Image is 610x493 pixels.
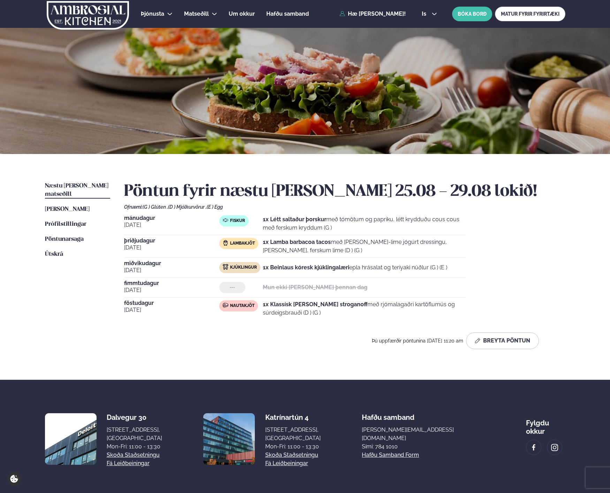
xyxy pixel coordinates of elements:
[263,301,367,308] strong: 1x Klassísk [PERSON_NAME] stroganoff
[223,217,228,223] img: fish.svg
[124,244,219,252] span: [DATE]
[547,440,562,455] a: image alt
[45,250,63,259] a: Útskrá
[230,265,257,270] span: Kjúklingur
[265,459,308,468] a: Fá leiðbeiningar
[45,235,84,244] a: Pöntunarsaga
[230,285,235,290] span: ---
[223,264,228,270] img: chicken.svg
[203,413,255,465] img: image alt
[45,205,90,214] a: [PERSON_NAME]
[124,238,219,244] span: þriðjudagur
[265,413,321,422] div: Katrínartún 4
[124,182,565,201] h2: Pöntun fyrir næstu [PERSON_NAME] 25.08 - 29.08 lokið!
[45,220,86,229] a: Prófílstillingar
[230,241,255,246] span: Lambakjöt
[526,413,565,436] div: Fylgdu okkur
[230,303,254,309] span: Nautakjöt
[207,204,223,210] span: (E ) Egg
[263,238,466,255] p: með [PERSON_NAME]-lime jógúrt dressingu, [PERSON_NAME], ferskum lime (D ) (G )
[124,215,219,221] span: mánudagur
[495,7,565,21] a: MATUR FYRIR FYRIRTÆKI
[263,215,466,232] p: með tómötum og papriku, létt krydduðu cous cous með ferskum kryddum (G )
[124,280,219,286] span: fimmtudagur
[416,11,442,17] button: is
[124,221,219,229] span: [DATE]
[230,218,245,224] span: Fiskur
[526,440,541,455] a: image alt
[141,10,164,18] a: Þjónusta
[551,444,558,452] img: image alt
[184,10,209,17] span: Matseðill
[229,10,255,18] a: Um okkur
[107,413,162,422] div: Dalvegur 30
[362,408,414,422] span: Hafðu samband
[223,302,228,308] img: beef.svg
[223,240,228,246] img: Lamb.svg
[263,284,367,291] strong: Mun ekki [PERSON_NAME] þennan dag
[45,182,110,199] a: Næstu [PERSON_NAME] matseðill
[124,204,565,210] div: Ofnæmi:
[263,263,447,272] p: epla hrásalat og teriyaki núðlur (G ) (E )
[45,251,63,257] span: Útskrá
[7,472,21,486] a: Cookie settings
[263,300,466,317] p: með rjómalagaðri kartöflumús og súrdeigsbrauði (D ) (G )
[265,426,321,442] div: [STREET_ADDRESS], [GEOGRAPHIC_DATA]
[107,426,162,442] div: [STREET_ADDRESS], [GEOGRAPHIC_DATA]
[124,266,219,275] span: [DATE]
[124,286,219,294] span: [DATE]
[45,206,90,212] span: [PERSON_NAME]
[265,451,318,459] a: Skoða staðsetningu
[143,204,168,210] span: (G ) Glúten ,
[265,442,321,451] div: Mon-Fri: 11:00 - 13:30
[452,7,492,21] button: BÓKA BORÐ
[372,338,463,344] span: Þú uppfærðir pöntunina [DATE] 11:20 am
[124,306,219,314] span: [DATE]
[45,183,108,197] span: Næstu [PERSON_NAME] matseðill
[466,332,539,349] button: Breyta Pöntun
[184,10,209,18] a: Matseðill
[46,1,130,30] img: logo
[340,11,406,17] a: Hæ [PERSON_NAME]!
[362,442,485,451] p: Sími: 784 1010
[45,221,86,227] span: Prófílstillingar
[362,451,419,459] a: Hafðu samband form
[422,11,428,17] span: is
[263,216,326,223] strong: 1x Létt saltaður þorskur
[45,236,84,242] span: Pöntunarsaga
[107,451,160,459] a: Skoða staðsetningu
[229,10,255,17] span: Um okkur
[141,10,164,17] span: Þjónusta
[168,204,207,210] span: (D ) Mjólkurvörur ,
[266,10,309,18] a: Hafðu samband
[263,239,331,245] strong: 1x Lamba barbacoa tacos
[124,300,219,306] span: föstudagur
[124,261,219,266] span: miðvikudagur
[107,442,162,451] div: Mon-Fri: 11:00 - 13:30
[107,459,150,468] a: Fá leiðbeiningar
[266,10,309,17] span: Hafðu samband
[45,413,97,465] img: image alt
[362,426,485,442] a: [PERSON_NAME][EMAIL_ADDRESS][DOMAIN_NAME]
[263,264,349,271] strong: 1x Beinlaus kóresk kjúklingalæri
[530,444,537,452] img: image alt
